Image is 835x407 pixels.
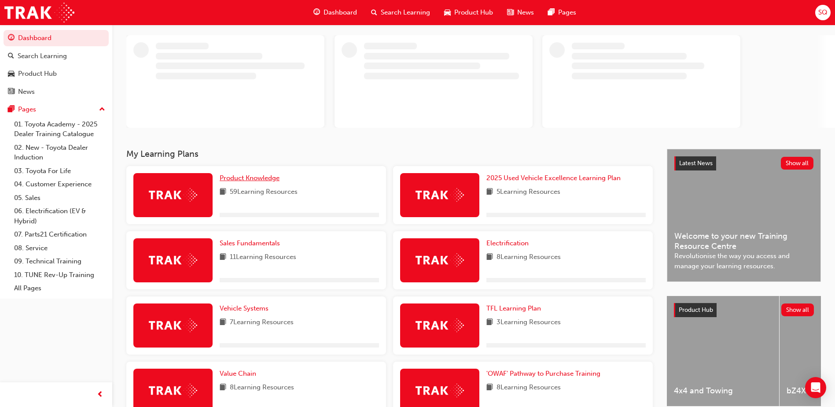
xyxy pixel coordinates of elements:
a: guage-iconDashboard [306,4,364,22]
span: Revolutionise the way you access and manage your learning resources. [674,251,813,271]
a: Search Learning [4,48,109,64]
a: Product Hub [4,66,109,82]
a: 06. Electrification (EV & Hybrid) [11,204,109,228]
span: car-icon [8,70,15,78]
span: Vehicle Systems [220,304,269,312]
a: 10. TUNE Rev-Up Training [11,268,109,282]
img: Trak [149,318,197,332]
a: 2025 Used Vehicle Excellence Learning Plan [486,173,624,183]
a: Sales Fundamentals [220,238,283,248]
a: 01. Toyota Academy - 2025 Dealer Training Catalogue [11,118,109,141]
a: Product HubShow all [674,303,814,317]
img: Trak [4,3,74,22]
a: 02. New - Toyota Dealer Induction [11,141,109,164]
a: 09. Technical Training [11,255,109,268]
a: Electrification [486,238,532,248]
a: Value Chain [220,369,260,379]
button: Pages [4,101,109,118]
span: book-icon [220,382,226,393]
span: pages-icon [8,106,15,114]
span: Search Learning [381,7,430,18]
button: DashboardSearch LearningProduct HubNews [4,28,109,101]
span: news-icon [8,88,15,96]
span: up-icon [99,104,105,115]
span: Product Hub [679,306,713,314]
img: Trak [416,318,464,332]
span: Electrification [486,239,529,247]
a: 4x4 and Towing [667,296,779,406]
span: SQ [818,7,828,18]
span: search-icon [371,7,377,18]
a: news-iconNews [500,4,541,22]
a: 04. Customer Experience [11,178,109,191]
a: Latest NewsShow all [674,156,813,170]
a: Product Knowledge [220,173,283,183]
span: TFL Learning Plan [486,304,541,312]
span: Latest News [679,159,713,167]
img: Trak [149,253,197,267]
a: News [4,84,109,100]
div: Open Intercom Messenger [805,377,826,398]
img: Trak [149,188,197,202]
span: 8 Learning Resources [497,252,561,263]
span: book-icon [220,187,226,198]
div: News [18,87,35,97]
span: News [517,7,534,18]
span: book-icon [486,252,493,263]
span: 'OWAF' Pathway to Purchase Training [486,370,600,377]
span: pages-icon [548,7,555,18]
a: Vehicle Systems [220,303,272,314]
span: guage-icon [313,7,320,18]
span: book-icon [486,382,493,393]
span: Value Chain [220,370,256,377]
span: Product Hub [454,7,493,18]
a: 05. Sales [11,191,109,205]
span: book-icon [220,252,226,263]
span: guage-icon [8,34,15,42]
span: book-icon [486,317,493,328]
span: Dashboard [324,7,357,18]
img: Trak [149,384,197,397]
img: Trak [416,384,464,397]
span: 3 Learning Resources [497,317,561,328]
div: Pages [18,104,36,115]
a: TFL Learning Plan [486,303,544,314]
button: SQ [815,5,831,20]
a: car-iconProduct Hub [437,4,500,22]
a: 07. Parts21 Certification [11,228,109,241]
span: Product Knowledge [220,174,280,182]
span: Sales Fundamentals [220,239,280,247]
span: prev-icon [97,389,103,400]
img: Trak [416,188,464,202]
span: 11 Learning Resources [230,252,296,263]
a: 03. Toyota For Life [11,164,109,178]
a: Latest NewsShow allWelcome to your new Training Resource CentreRevolutionise the way you access a... [667,149,821,282]
a: Dashboard [4,30,109,46]
span: 59 Learning Resources [230,187,298,198]
h3: My Learning Plans [126,149,653,159]
span: Pages [558,7,576,18]
span: 2025 Used Vehicle Excellence Learning Plan [486,174,621,182]
span: search-icon [8,52,14,60]
span: 7 Learning Resources [230,317,294,328]
span: 8 Learning Resources [230,382,294,393]
a: search-iconSearch Learning [364,4,437,22]
div: Search Learning [18,51,67,61]
span: book-icon [220,317,226,328]
span: book-icon [486,187,493,198]
span: car-icon [444,7,451,18]
button: Show all [781,303,814,316]
button: Show all [781,157,814,170]
img: Trak [416,253,464,267]
span: news-icon [507,7,514,18]
span: 5 Learning Resources [497,187,560,198]
a: 08. Service [11,241,109,255]
span: 4x4 and Towing [674,386,772,396]
span: 8 Learning Resources [497,382,561,393]
a: All Pages [11,281,109,295]
span: Welcome to your new Training Resource Centre [674,231,813,251]
a: pages-iconPages [541,4,583,22]
a: 'OWAF' Pathway to Purchase Training [486,369,604,379]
